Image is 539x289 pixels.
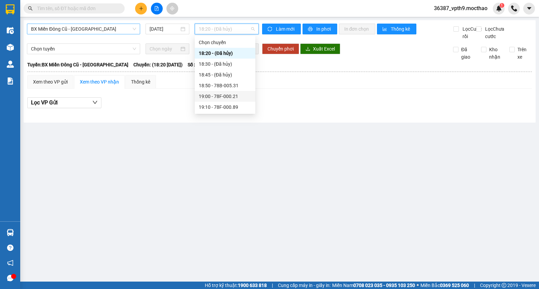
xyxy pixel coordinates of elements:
[195,37,255,48] div: Chọn chuyến
[308,27,314,32] span: printer
[7,44,14,51] img: warehouse-icon
[429,4,493,12] span: 36387_vpth9.mocthao
[500,3,504,8] sup: 1
[526,5,532,11] span: caret-down
[27,97,101,108] button: Lọc VP Gửi
[7,275,13,281] span: message
[496,5,502,11] img: icon-new-feature
[474,282,475,289] span: |
[262,43,299,54] button: Chuyển phơi
[199,60,251,68] div: 18:30 - (Đã hủy)
[199,39,251,46] div: Chọn chuyến
[37,5,117,12] input: Tìm tên, số ĐT hoặc mã đơn
[278,282,330,289] span: Cung cấp máy in - giấy in:
[502,283,506,288] span: copyright
[238,283,267,288] strong: 1900 633 818
[80,78,119,86] div: Xem theo VP nhận
[7,27,14,34] img: warehouse-icon
[339,24,376,34] button: In đơn chọn
[199,71,251,78] div: 18:45 - (Đã hủy)
[92,100,98,105] span: down
[523,3,535,14] button: caret-down
[276,25,295,33] span: Làm mới
[460,25,483,40] span: Lọc Cước rồi
[205,282,267,289] span: Hỗ trợ kỹ thuật:
[27,62,128,67] b: Tuyến: BX Miền Đông Cũ - [GEOGRAPHIC_DATA]
[420,282,469,289] span: Miền Bắc
[7,77,14,85] img: solution-icon
[166,3,178,14] button: aim
[133,61,183,68] span: Chuyến: (18:20 [DATE])
[135,3,147,14] button: plus
[262,24,301,34] button: syncLàm mới
[332,282,415,289] span: Miền Nam
[199,93,251,100] div: 19:00 - 78F-000.21
[353,283,415,288] strong: 0708 023 035 - 0935 103 250
[486,46,504,61] span: Kho nhận
[377,24,416,34] button: bar-chartThống kê
[303,24,337,34] button: printerIn phơi
[382,27,388,32] span: bar-chart
[511,5,517,11] img: phone-icon
[482,25,510,40] span: Lọc Chưa cước
[170,6,175,11] span: aim
[199,50,251,57] div: 18:20 - (Đã hủy)
[6,4,14,14] img: logo-vxr
[199,24,254,34] span: 18:20 - (Đã hủy)
[7,245,13,251] span: question-circle
[139,6,144,11] span: plus
[154,6,159,11] span: file-add
[150,25,180,33] input: 14/08/2025
[391,25,411,33] span: Thống kê
[31,24,136,34] span: BX Miền Đông Cũ - Tuy Hoà
[150,45,180,53] input: Chọn ngày
[267,27,273,32] span: sync
[151,3,163,14] button: file-add
[417,284,419,287] span: ⚪️
[440,283,469,288] strong: 0369 525 060
[199,82,251,89] div: 18:50 - 78B-005.31
[31,44,136,54] span: Chọn tuyến
[458,46,476,61] span: Đã giao
[28,6,33,11] span: search
[501,3,503,8] span: 1
[33,78,68,86] div: Xem theo VP gửi
[131,78,150,86] div: Thống kê
[7,229,14,236] img: warehouse-icon
[31,98,58,107] span: Lọc VP Gửi
[7,61,14,68] img: warehouse-icon
[199,103,251,111] div: 19:10 - 78F-000.89
[300,43,340,54] button: downloadXuất Excel
[316,25,332,33] span: In phơi
[272,282,273,289] span: |
[7,260,13,266] span: notification
[188,61,200,68] span: Số xe:
[515,46,532,61] span: Trên xe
